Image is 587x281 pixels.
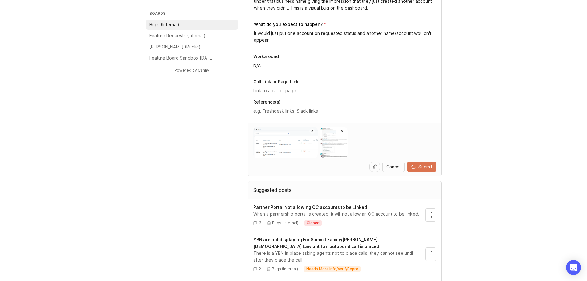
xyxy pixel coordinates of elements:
[173,67,210,74] a: Powered by Canny
[566,260,581,275] div: Open Intercom Messenger
[253,237,379,249] span: YBN are not displaying For Summit Family/[PERSON_NAME][DEMOGRAPHIC_DATA] Law until an outbound ca...
[272,221,298,225] p: Bugs (Internal)
[253,53,436,60] p: Workaround
[430,214,432,220] span: 9
[149,33,206,39] p: Feature Requests (Internal)
[149,55,214,61] p: Feature Board Sandbox [DATE]
[264,220,265,225] div: ·
[320,127,347,158] img: https://canny-assets.io/images/1ac4b725d93f781ef843ddc900d25014.jpeg
[148,10,238,19] h3: Boards
[253,250,420,263] div: There is a YBN in place asking agents not to place calls, they cannot see until after they place ...
[253,205,367,210] span: Partner Portal Not allowing OC accounts to be Linked
[254,21,323,27] p: What do you expect to happen?
[146,42,238,52] a: [PERSON_NAME] (Public)
[300,266,301,271] div: ·
[306,267,358,271] p: needs more info/verif/repro
[272,267,298,271] p: Bugs (Internal)
[382,162,405,172] button: Cancel
[146,53,238,63] a: Feature Board Sandbox [DATE]
[253,62,436,69] textarea: N/A
[425,208,436,222] button: 9
[253,211,420,217] div: When a partnership portal is created, it will not allow an OC account to be linked.
[430,254,432,259] span: 1
[149,44,201,50] p: [PERSON_NAME] (Public)
[253,87,436,94] input: Link to a call or page
[253,99,436,105] p: Reference(s)
[259,266,261,271] span: 2
[307,221,320,225] p: closed
[248,181,441,199] div: Suggested posts
[254,30,436,43] textarea: It would just put one account on requested status and another name/account wouldn't appear.
[146,20,238,30] a: Bugs (Internal)
[253,204,425,226] a: Partner Portal Not allowing OC accounts to be LinkedWhen a partnership portal is created, it will...
[253,79,436,85] p: Call Link or Page Link
[259,220,261,225] span: 3
[301,220,302,225] div: ·
[263,266,264,271] div: ·
[149,22,179,28] p: Bugs (Internal)
[386,164,401,170] span: Cancel
[253,236,425,272] a: YBN are not displaying For Summit Family/[PERSON_NAME][DEMOGRAPHIC_DATA] Law until an outbound ca...
[146,31,238,41] a: Feature Requests (Internal)
[425,247,436,261] button: 1
[253,127,318,158] img: https://canny-assets.io/images/73ef4268a99fe4c4dbb81b6a56787670.png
